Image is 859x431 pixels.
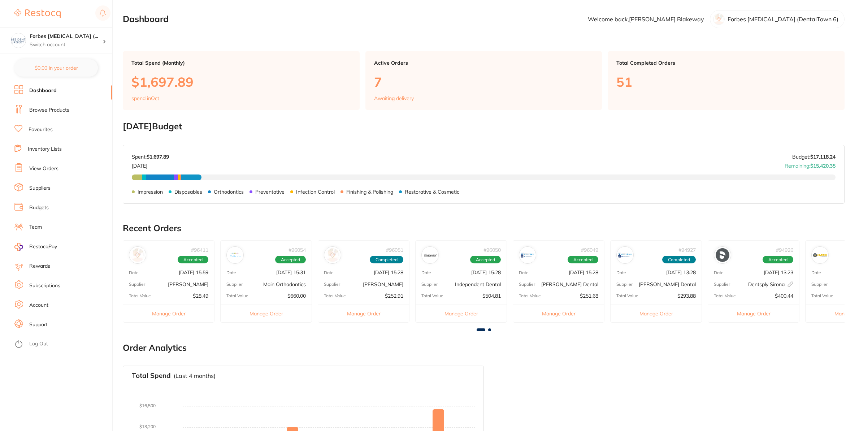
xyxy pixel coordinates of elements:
p: [DATE] 15:28 [374,270,403,275]
a: Inventory Lists [28,146,62,153]
a: Account [29,302,48,309]
a: Favourites [29,126,53,133]
button: Manage Order [611,305,702,322]
p: $293.88 [677,293,696,299]
p: Supplier [129,282,145,287]
img: Dentsply Sirona [716,248,729,262]
img: Restocq Logo [14,9,61,18]
p: Supplier [811,282,828,287]
p: [PERSON_NAME] Dental [639,281,696,287]
span: Accepted [178,256,208,264]
strong: $1,697.89 [147,154,169,160]
span: Accepted [568,256,598,264]
button: Manage Order [708,305,799,322]
img: Erskine Dental [521,248,534,262]
p: [DATE] 15:31 [276,270,306,275]
p: Supplier [324,282,340,287]
p: $504.81 [482,293,501,299]
p: [DATE] 13:23 [764,270,793,275]
span: RestocqPay [29,243,57,250]
p: # 96050 [483,247,501,253]
p: [DATE] 15:28 [569,270,598,275]
p: $28.49 [193,293,208,299]
h2: Recent Orders [123,223,845,233]
a: Active Orders7Awaiting delivery [365,51,602,110]
p: Switch account [30,41,103,48]
h2: [DATE] Budget [123,121,845,132]
h3: Total Spend [132,372,171,380]
img: Henry Schein Halas [131,248,144,262]
h2: Dashboard [123,14,169,24]
p: # 96054 [288,247,306,253]
p: Date [129,270,139,275]
button: Manage Order [318,305,409,322]
p: # 94926 [776,247,793,253]
p: Total Value [714,293,736,298]
p: Impression [138,189,163,195]
p: Main Orthodontics [263,281,306,287]
p: Disposables [174,189,202,195]
p: Forbes [MEDICAL_DATA] (DentalTown 6) [728,16,838,22]
img: RestocqPay [14,243,23,251]
p: Date [421,270,431,275]
img: Matrixdental [813,248,827,262]
button: $0.00 in your order [14,59,98,77]
span: Accepted [470,256,501,264]
p: Date [519,270,529,275]
span: Completed [370,256,403,264]
p: Total Value [421,293,443,298]
p: Finishing & Polishing [346,189,393,195]
button: Log Out [14,339,110,350]
button: Manage Order [123,305,214,322]
p: Independent Dental [455,281,501,287]
a: Restocq Logo [14,5,61,22]
p: Supplier [226,282,243,287]
p: Total Spend (Monthly) [131,60,351,66]
p: # 96049 [581,247,598,253]
a: Rewards [29,263,50,270]
p: Awaiting delivery [374,95,414,101]
p: Welcome back, [PERSON_NAME] Blakeway [588,16,704,22]
p: $400.44 [775,293,793,299]
img: Erskine Dental [618,248,632,262]
p: Orthodontics [214,189,244,195]
p: Supplier [616,282,633,287]
p: Total Value [616,293,638,298]
p: [DATE] 15:28 [471,270,501,275]
strong: $15,420.35 [810,163,836,169]
p: Restorative & Cosmetic [405,189,459,195]
p: Infection Control [296,189,335,195]
p: Total Value [226,293,248,298]
span: Completed [662,256,696,264]
a: Budgets [29,204,49,211]
p: # 94927 [678,247,696,253]
p: Total Value [519,293,541,298]
span: Accepted [763,256,793,264]
p: $1,697.89 [131,74,351,89]
p: Total Value [129,293,151,298]
p: Spent: [132,154,169,160]
p: 51 [616,74,836,89]
p: 7 [374,74,594,89]
a: Dashboard [29,87,57,94]
p: Active Orders [374,60,594,66]
p: # 96411 [191,247,208,253]
p: # 96051 [386,247,403,253]
p: spend in Oct [131,95,159,101]
a: Team [29,224,42,231]
a: View Orders [29,165,58,172]
p: Date [324,270,334,275]
button: Manage Order [416,305,507,322]
h4: Forbes Dental Surgery (DentalTown 6) [30,33,103,40]
button: Manage Order [221,305,312,322]
p: Supplier [421,282,438,287]
img: Adam Dental [326,248,339,262]
p: (Last 4 months) [174,372,216,379]
img: Forbes Dental Surgery (DentalTown 6) [11,33,26,48]
a: Browse Products [29,107,69,114]
a: Suppliers [29,185,51,192]
a: Subscriptions [29,282,60,289]
p: Budget: [792,154,836,160]
p: Date [616,270,626,275]
a: RestocqPay [14,243,57,251]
